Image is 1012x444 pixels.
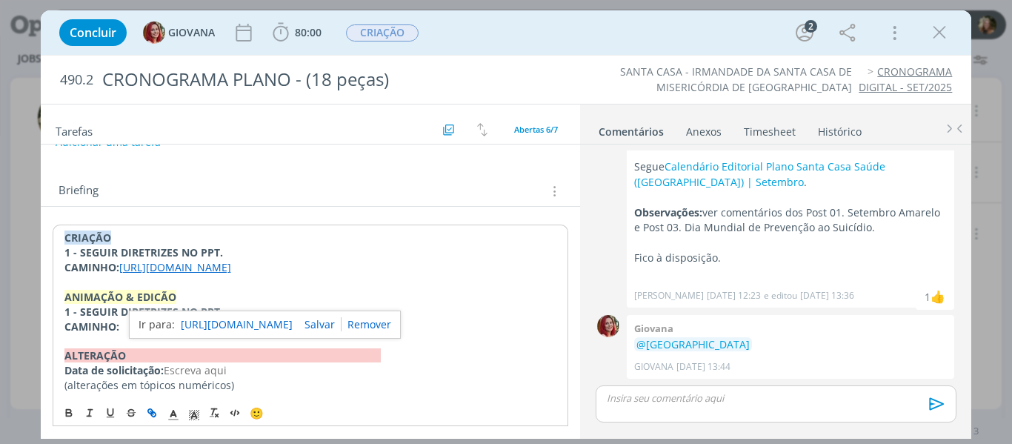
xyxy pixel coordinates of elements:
span: Cor de Fundo [184,404,204,422]
p: [PERSON_NAME] [634,289,704,302]
b: Giovana [634,322,673,335]
span: e editou [764,289,797,302]
a: Comentários [598,118,665,139]
span: [DATE] 12:23 [707,289,761,302]
a: Histórico [817,118,862,139]
button: 80:00 [269,21,325,44]
button: GGIOVANA [143,21,215,44]
span: 80:00 [295,25,322,39]
a: SANTA CASA - IRMANDADE DA SANTA CASA DE MISERICÓRDIA DE [GEOGRAPHIC_DATA] [620,64,852,93]
span: 490.2 [60,72,93,88]
button: 🙂 [246,404,267,422]
a: [URL][DOMAIN_NAME] [119,260,231,274]
span: @[GEOGRAPHIC_DATA] [636,337,750,351]
p: Fico à disposição. [634,251,947,265]
button: 2 [793,21,816,44]
span: Concluir [70,27,116,39]
img: G [143,21,165,44]
p: ver comentários dos Post 01. Setembro Amarelo e Post 03. Dia Mundial de Prevenção ao Suicídio. [634,205,947,236]
div: 2 [805,20,817,33]
a: CRONOGRAMA DIGITAL - SET/2025 [859,64,952,93]
div: CRONOGRAMA PLANO - (18 peças) [96,62,574,98]
strong: CAMINHO: [64,260,119,274]
p: (alterações em tópicos numéricos) [64,378,557,393]
span: Cor do Texto [163,404,184,422]
span: Briefing [59,182,99,201]
button: Concluir [59,19,127,46]
span: Tarefas [56,121,93,139]
img: G [597,315,619,337]
img: arrow-down-up.svg [477,123,487,136]
div: Anexos [686,125,722,139]
div: 1 [925,289,931,305]
span: GIOVANA [168,27,215,38]
a: Timesheet [743,118,796,139]
span: Abertas 6/7 [514,124,558,135]
span: Escreva aqui [164,363,227,377]
strong: Data de solicitação: [64,363,164,377]
strong: ALTERAÇÃO [64,348,381,362]
span: CRIAÇÃO [346,24,419,42]
p: GIOVANA [634,360,673,374]
strong: 1 - SEGUIR DIRETRIZES NO PPT. [64,305,223,319]
strong: CRIAÇÃO [64,231,111,245]
span: [DATE] 13:44 [676,360,730,374]
a: Calendário Editorial Plano Santa Casa Saúde ([GEOGRAPHIC_DATA]) | Setembro [634,159,885,188]
p: Segue . [634,159,947,190]
a: [URL][DOMAIN_NAME] [181,315,293,334]
div: dialog [41,10,972,439]
strong: ANIMAÇÃO & EDICÃO [64,290,176,304]
button: CRIAÇÃO [345,24,419,42]
div: Natacha [931,288,945,305]
strong: Observações: [634,205,702,219]
span: [DATE] 13:36 [800,289,854,302]
span: 🙂 [250,405,264,420]
strong: 1 - SEGUIR DIRETRIZES NO PPT. [64,245,223,259]
strong: CAMINHO: [64,319,119,334]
